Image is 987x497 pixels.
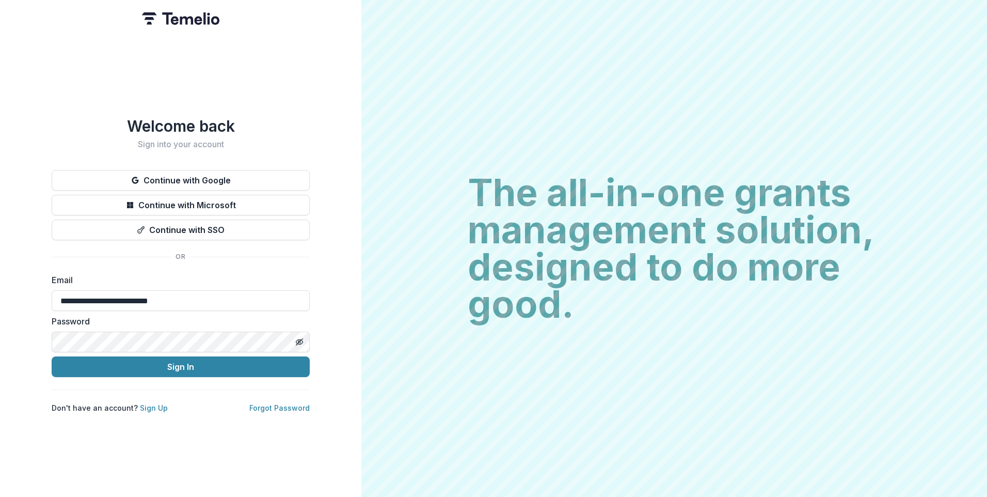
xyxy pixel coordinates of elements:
[52,195,310,215] button: Continue with Microsoft
[52,274,304,286] label: Email
[140,403,168,412] a: Sign Up
[142,12,219,25] img: Temelio
[52,170,310,191] button: Continue with Google
[52,402,168,413] p: Don't have an account?
[291,334,308,350] button: Toggle password visibility
[52,117,310,135] h1: Welcome back
[52,315,304,328] label: Password
[249,403,310,412] a: Forgot Password
[52,356,310,377] button: Sign In
[52,139,310,149] h2: Sign into your account
[52,220,310,240] button: Continue with SSO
